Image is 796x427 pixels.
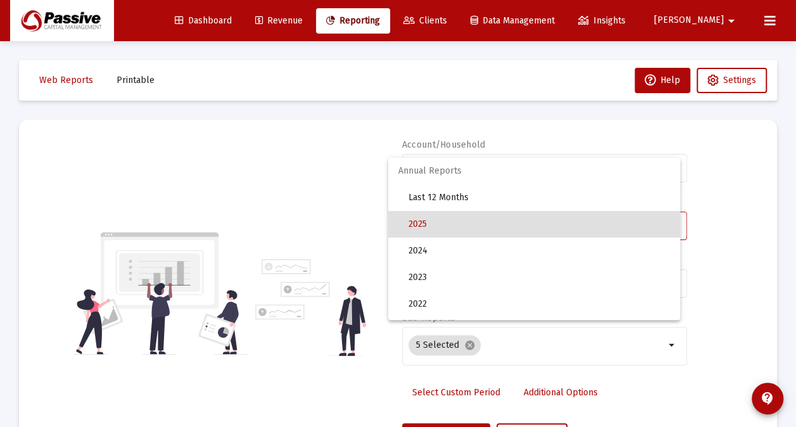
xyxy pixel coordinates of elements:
span: 2025 [408,211,670,238]
span: 2021 [408,317,670,344]
span: 2024 [408,238,670,264]
span: 2022 [408,291,670,317]
span: Last 12 Months [408,184,670,211]
span: Annual Reports [388,158,680,184]
span: 2023 [408,264,670,291]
